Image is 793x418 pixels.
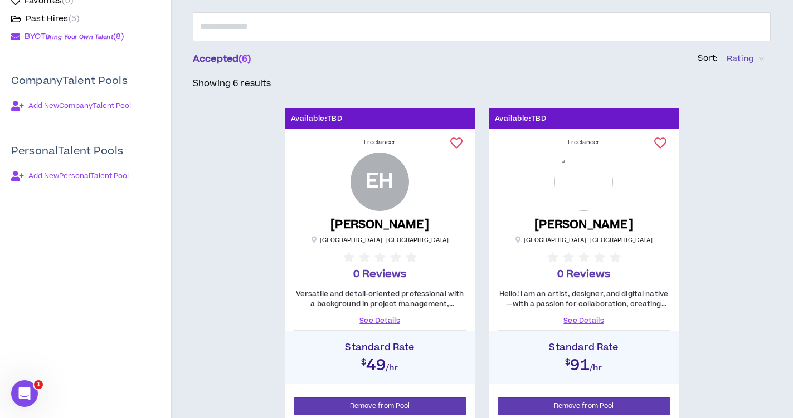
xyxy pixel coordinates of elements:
[193,52,251,66] p: Accepted
[343,252,354,263] span: star
[311,236,449,244] p: [GEOGRAPHIC_DATA] , [GEOGRAPHIC_DATA]
[534,218,633,232] h5: [PERSON_NAME]
[239,52,251,66] span: ( 6 )
[330,218,429,232] h5: [PERSON_NAME]
[359,252,370,263] span: star
[498,289,670,309] p: Hello! I am an artist, designer, and digital native—with a passion for collaboration, creating en...
[11,98,131,114] button: Add NewCompanyTalent Pool
[578,252,590,263] span: star
[498,397,670,415] button: Remove from Pool
[28,171,129,180] span: Add New Personal Talent Pool
[390,252,401,263] span: star
[494,353,674,373] h2: $91
[291,114,343,124] p: Available: TBD
[290,342,470,353] h4: Standard Rate
[386,362,398,373] span: /hr
[46,33,113,41] span: Bring Your Own Talent
[11,12,79,26] a: Past Hires(5)
[557,267,610,282] p: 0 Reviews
[547,252,558,263] span: star
[28,101,131,110] span: Add New Company Talent Pool
[294,289,466,309] p: Versatile and detail-oriented professional with a background in project management, customer serv...
[554,401,614,411] span: Remove from Pool
[554,153,613,211] img: Yzh9lAGMKqaTUBKsOYhWwI0caFBBySsNYwa87Gai.png
[34,380,43,389] span: 1
[374,252,386,263] span: star
[515,236,653,244] p: [GEOGRAPHIC_DATA] , [GEOGRAPHIC_DATA]
[11,380,38,407] iframe: Intercom live chat
[698,52,718,65] p: Sort:
[563,252,574,263] span: star
[594,252,605,263] span: star
[11,168,129,184] button: Add NewPersonalTalent Pool
[26,13,79,24] span: Past Hires
[294,138,466,147] div: Freelancer
[494,342,674,353] h4: Standard Rate
[343,249,417,282] button: 0 Reviews
[193,77,271,90] p: Showing 6 results
[294,316,466,326] a: See Details
[11,30,124,43] a: BYOTBring Your Own Talent(8)
[366,172,394,191] div: EH
[590,362,602,373] span: /hr
[498,316,670,326] a: See Details
[547,249,621,282] button: 0 Reviews
[25,31,113,42] span: BYOT
[495,114,547,124] p: Available: TBD
[11,144,159,159] p: Personal Talent Pools
[294,397,466,415] button: Remove from Pool
[406,252,417,263] span: star
[727,51,764,67] span: Rating
[350,401,410,411] span: Remove from Pool
[69,13,79,24] span: ( 5 )
[353,267,406,282] p: 0 Reviews
[610,252,621,263] span: star
[290,353,470,373] h2: $49
[113,31,124,42] span: ( 8 )
[351,153,409,211] div: Emilee H.
[11,73,159,89] p: Company Talent Pools
[498,138,670,147] div: Freelancer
